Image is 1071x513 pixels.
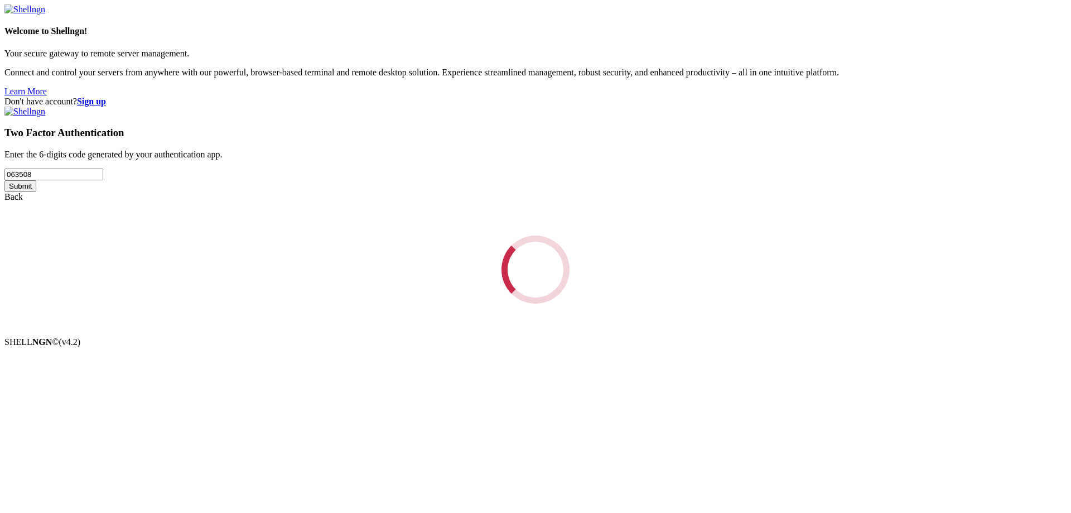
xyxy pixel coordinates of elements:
[4,127,1067,139] h3: Two Factor Authentication
[4,107,45,117] img: Shellngn
[4,337,80,347] span: SHELL ©
[4,169,103,180] input: Two factor code
[4,150,1067,160] p: Enter the 6-digits code generated by your authentication app.
[4,4,45,15] img: Shellngn
[32,337,52,347] b: NGN
[4,49,1067,59] p: Your secure gateway to remote server management.
[4,26,1067,36] h4: Welcome to Shellngn!
[4,68,1067,78] p: Connect and control your servers from anywhere with our powerful, browser-based terminal and remo...
[4,180,36,192] input: Submit
[501,236,570,304] div: Loading...
[4,192,23,202] a: Back
[4,87,47,96] a: Learn More
[59,337,81,347] span: 4.2.0
[4,97,1067,107] div: Don't have account?
[77,97,106,106] a: Sign up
